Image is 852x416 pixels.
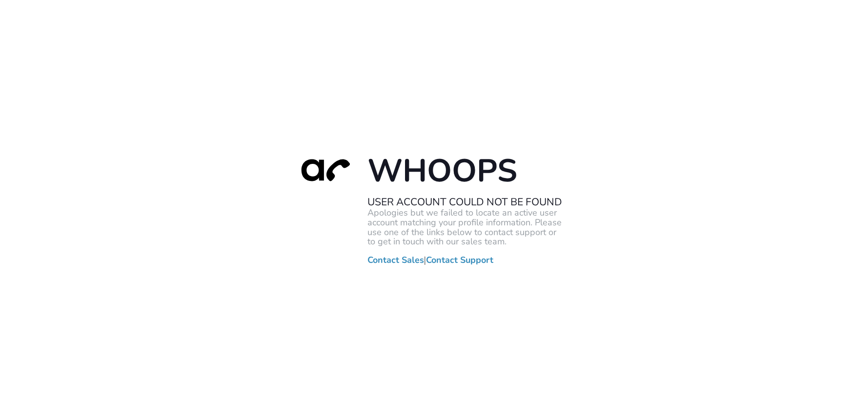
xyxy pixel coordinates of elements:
a: Contact Sales [367,256,424,265]
h1: Whoops [367,151,563,190]
p: Apologies but we failed to locate an active user account matching your profile information. Pleas... [367,208,563,247]
h2: User Account Could Not Be Found [367,196,563,208]
div: | [289,151,563,265]
a: Contact Support [426,256,493,265]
